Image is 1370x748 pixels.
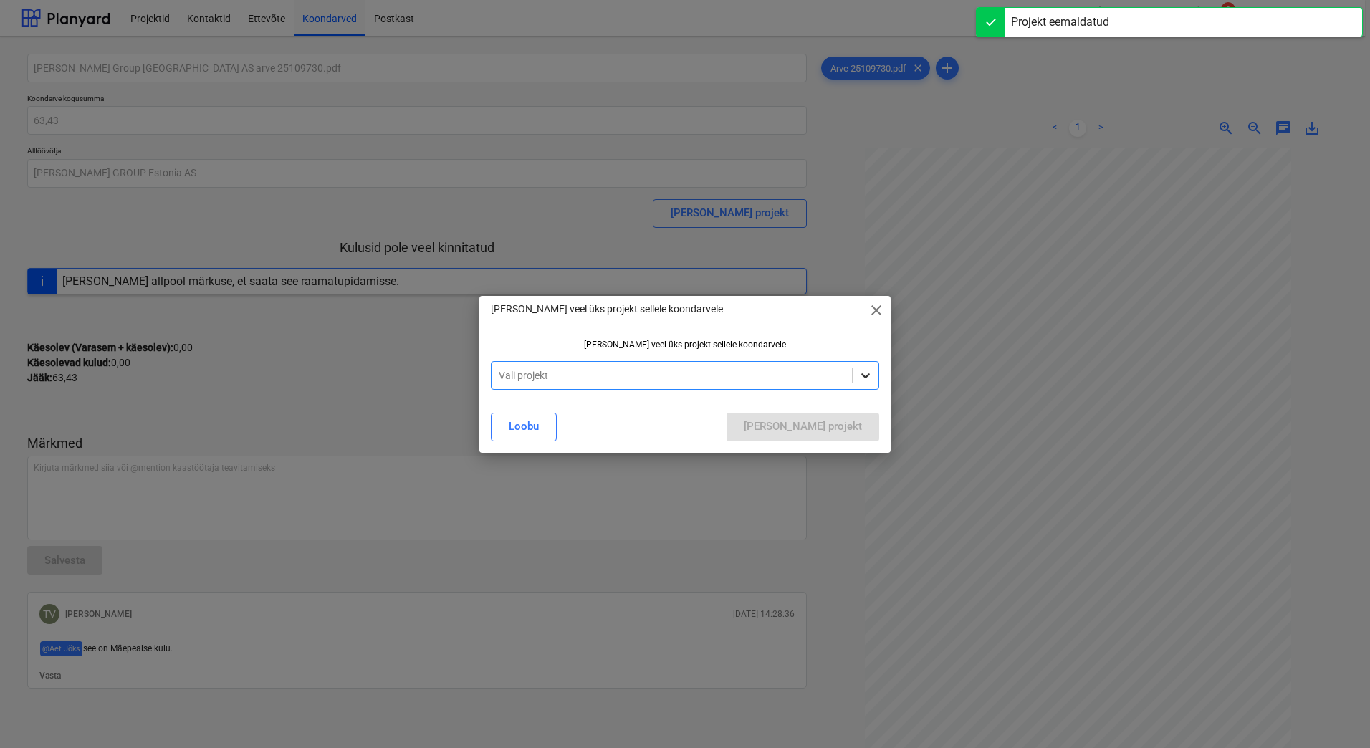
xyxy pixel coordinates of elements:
iframe: Chat Widget [1298,679,1370,748]
span: close [868,302,885,319]
button: Loobu [491,413,557,441]
div: [PERSON_NAME] veel üks projekt sellele koondarvele [491,340,879,350]
div: Loobu [509,417,539,436]
div: Projekt eemaldatud [1011,14,1109,31]
p: [PERSON_NAME] veel üks projekt sellele koondarvele [491,302,723,317]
